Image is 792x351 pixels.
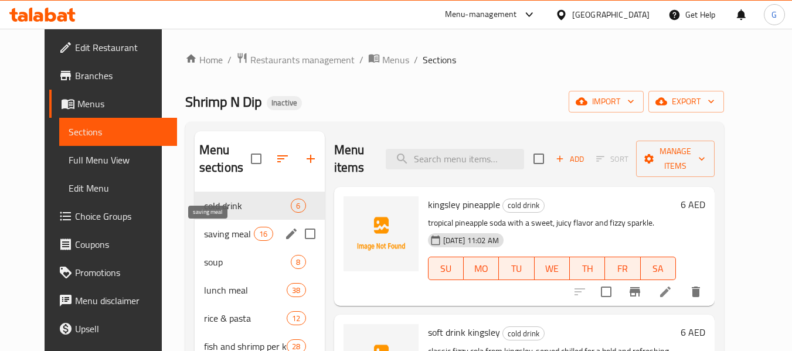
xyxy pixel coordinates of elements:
a: Branches [49,62,177,90]
button: TU [499,257,534,280]
span: Select section [526,146,551,171]
span: Select all sections [244,146,268,171]
span: cold drink [503,199,544,212]
button: Manage items [636,141,715,177]
a: Home [185,53,223,67]
span: Inactive [267,98,302,108]
div: [GEOGRAPHIC_DATA] [572,8,650,21]
span: cold drink [503,327,544,340]
span: 8 [291,257,305,268]
span: MO [468,260,494,277]
a: Menu disclaimer [49,287,177,315]
span: soft drink kingsley [428,323,500,341]
span: Select section first [589,150,636,168]
span: Upsell [75,322,168,336]
span: cold drink [204,199,291,213]
span: Add item [551,150,589,168]
img: kingsley pineapple [344,196,419,271]
button: SA [641,257,676,280]
span: WE [539,260,565,277]
span: 6 [291,200,305,212]
span: lunch meal [204,283,287,297]
div: cold drink6 [195,192,325,220]
button: FR [605,257,640,280]
span: Shrimp N Dip [185,88,262,115]
li: / [227,53,232,67]
span: Edit Restaurant [75,40,168,54]
div: items [287,283,305,297]
a: Edit Menu [59,174,177,202]
a: Edit menu item [658,285,672,299]
span: kingsley pineapple [428,196,500,213]
button: TH [570,257,605,280]
span: Menu disclaimer [75,294,168,308]
span: Sections [69,125,168,139]
a: Sections [59,118,177,146]
button: Branch-specific-item [621,278,649,306]
span: Manage items [645,144,705,173]
span: [DATE] 11:02 AM [439,235,504,246]
nav: breadcrumb [185,52,724,67]
a: Full Menu View [59,146,177,174]
div: Inactive [267,96,302,110]
h2: Menu items [334,141,372,176]
button: import [569,91,644,113]
div: items [287,311,305,325]
span: export [658,94,715,109]
h2: Menu sections [199,141,251,176]
button: edit [283,225,300,243]
h6: 6 AED [681,196,705,213]
span: Edit Menu [69,181,168,195]
span: Menus [77,97,168,111]
div: cold drink [502,326,545,340]
a: Choice Groups [49,202,177,230]
span: SU [433,260,459,277]
h6: 6 AED [681,324,705,340]
span: 38 [287,285,305,296]
span: Menus [382,53,409,67]
div: cold drink [502,199,545,213]
span: TH [575,260,600,277]
a: Menus [368,52,409,67]
input: search [386,149,524,169]
span: Full Menu View [69,153,168,167]
button: SU [428,257,464,280]
span: 12 [287,313,305,324]
p: tropical pineapple soda with a sweet, juicy flavor and fizzy sparkle. [428,216,676,230]
div: saving meal16edit [195,220,325,248]
button: MO [464,257,499,280]
span: Select to update [594,280,618,304]
div: items [291,255,305,269]
button: export [648,91,724,113]
span: Promotions [75,265,168,280]
li: / [359,53,363,67]
button: Add [551,150,589,168]
span: 16 [254,229,272,240]
span: Coupons [75,237,168,251]
span: import [578,94,634,109]
span: Add [554,152,586,166]
li: / [414,53,418,67]
a: Promotions [49,258,177,287]
a: Edit Restaurant [49,33,177,62]
div: soup8 [195,248,325,276]
div: Menu-management [445,8,517,22]
a: Upsell [49,315,177,343]
div: rice & pasta12 [195,304,325,332]
div: rice & pasta [204,311,287,325]
span: Sections [423,53,456,67]
a: Restaurants management [236,52,355,67]
span: Sort sections [268,145,297,173]
span: FR [610,260,635,277]
div: items [291,199,305,213]
button: WE [535,257,570,280]
span: SA [645,260,671,277]
a: Coupons [49,230,177,258]
span: soup [204,255,291,269]
span: Choice Groups [75,209,168,223]
button: Add section [297,145,325,173]
button: delete [682,278,710,306]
